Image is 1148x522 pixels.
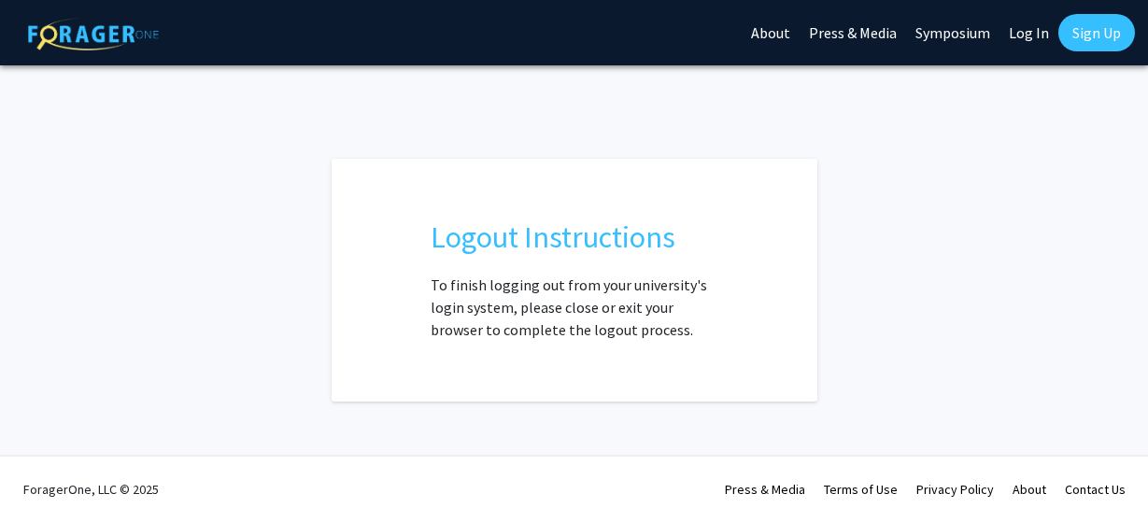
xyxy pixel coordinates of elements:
[1013,481,1046,498] a: About
[1065,481,1126,498] a: Contact Us
[23,457,159,522] div: ForagerOne, LLC © 2025
[725,481,805,498] a: Press & Media
[28,18,159,50] img: ForagerOne Logo
[824,481,898,498] a: Terms of Use
[431,274,717,341] p: To finish logging out from your university's login system, please close or exit your browser to c...
[431,219,717,255] h2: Logout Instructions
[916,481,994,498] a: Privacy Policy
[1058,14,1135,51] a: Sign Up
